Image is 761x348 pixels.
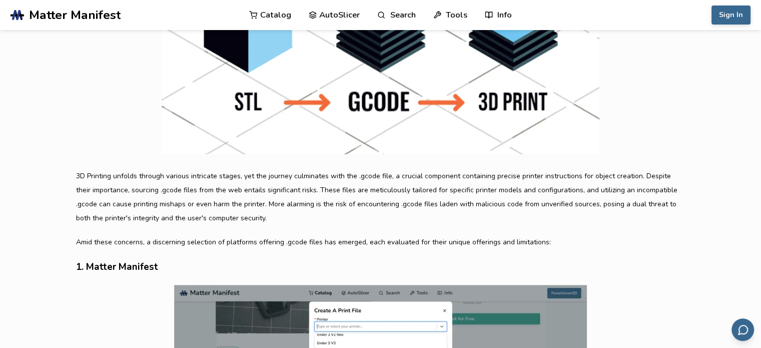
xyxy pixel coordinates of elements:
[711,6,750,25] button: Sign In
[29,8,121,22] span: Matter Manifest
[76,169,685,225] p: 3D Printing unfolds through various intricate stages, yet the journey culminates with the .gcode ...
[76,235,685,249] p: Amid these concerns, a discerning selection of platforms offering .gcode files has emerged, each ...
[731,318,754,341] button: Send feedback via email
[76,259,685,275] h3: 1. Matter Manifest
